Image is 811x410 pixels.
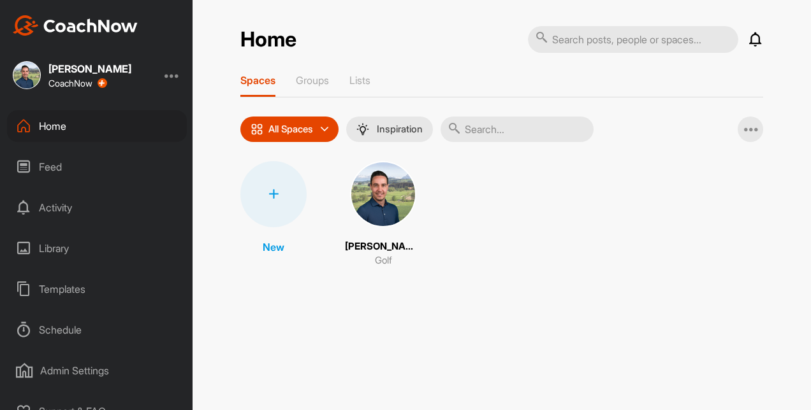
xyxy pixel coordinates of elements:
div: Home [7,110,187,142]
div: Library [7,232,187,264]
img: CoachNow [13,15,138,36]
p: Spaces [240,74,275,87]
div: Admin Settings [7,355,187,386]
div: [PERSON_NAME] [48,64,131,74]
a: [PERSON_NAME]Golf [345,161,421,268]
div: Activity [7,192,187,223]
img: square_a0eb83b2ebb350e153cc8c54236569c1.jpg [13,61,41,89]
div: Schedule [7,314,187,346]
img: icon [251,123,263,136]
p: Lists [349,74,370,87]
p: Inspiration [377,124,423,134]
img: square_a0eb83b2ebb350e153cc8c54236569c1.jpg [350,161,416,227]
input: Search posts, people or spaces... [528,26,738,53]
input: Search... [441,117,594,142]
div: Templates [7,273,187,305]
img: menuIcon [356,123,369,136]
h2: Home [240,27,296,52]
p: Golf [375,253,392,268]
p: Groups [296,74,329,87]
p: [PERSON_NAME] [345,239,421,254]
p: All Spaces [268,124,313,134]
p: New [263,239,284,255]
div: CoachNow [48,78,107,88]
div: Feed [7,151,187,183]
